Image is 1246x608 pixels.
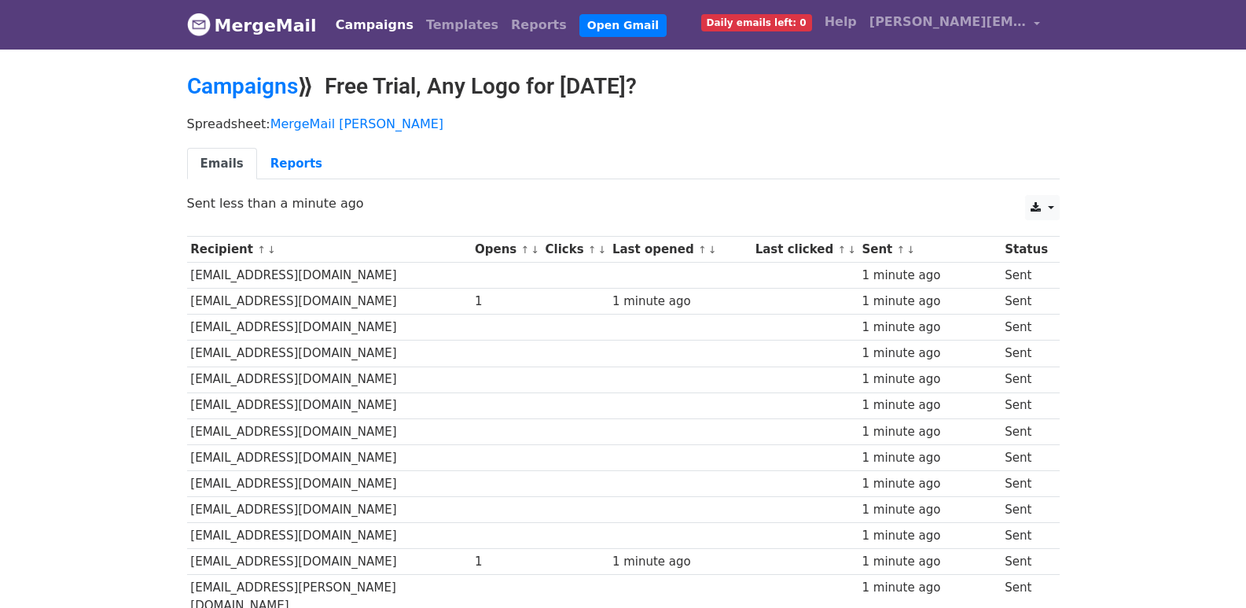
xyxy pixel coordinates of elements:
td: [EMAIL_ADDRESS][DOMAIN_NAME] [187,418,472,444]
td: Sent [1001,444,1051,470]
a: ↑ [837,244,846,256]
a: ↑ [897,244,906,256]
div: 1 minute ago [612,553,748,571]
a: ↓ [847,244,856,256]
td: Sent [1001,263,1051,289]
div: 1 minute ago [862,396,997,415]
td: Sent [1001,315,1051,341]
td: Sent [1001,497,1051,523]
td: [EMAIL_ADDRESS][DOMAIN_NAME] [187,263,472,289]
a: ↓ [906,244,915,256]
a: ↓ [531,244,539,256]
td: Sent [1001,341,1051,367]
td: Sent [1001,523,1051,549]
a: ↓ [708,244,717,256]
td: [EMAIL_ADDRESS][DOMAIN_NAME] [187,444,472,470]
div: 1 minute ago [862,553,997,571]
div: 1 minute ago [862,370,997,389]
a: Templates [420,9,505,41]
div: 1 minute ago [862,345,997,363]
a: ↓ [598,244,607,256]
td: [EMAIL_ADDRESS][DOMAIN_NAME] [187,289,472,315]
div: 1 minute ago [862,423,997,441]
th: Recipient [187,237,472,263]
th: Clicks [542,237,608,263]
div: 1 minute ago [862,475,997,493]
a: Reports [505,9,573,41]
div: 1 minute ago [862,319,997,337]
div: 1 [475,293,538,311]
td: Sent [1001,470,1051,496]
a: ↑ [588,244,597,256]
td: [EMAIL_ADDRESS][DOMAIN_NAME] [187,523,472,549]
td: Sent [1001,367,1051,392]
th: Opens [471,237,542,263]
a: ↑ [698,244,707,256]
a: Daily emails left: 0 [695,6,818,38]
td: Sent [1001,392,1051,418]
img: MergeMail logo [187,13,211,36]
div: 1 minute ago [862,527,997,545]
th: Status [1001,237,1051,263]
th: Last opened [608,237,752,263]
td: Sent [1001,289,1051,315]
div: 1 minute ago [862,579,997,597]
div: 1 minute ago [862,267,997,285]
td: [EMAIL_ADDRESS][DOMAIN_NAME] [187,549,472,575]
div: 1 minute ago [612,293,748,311]
p: Sent less than a minute ago [187,195,1060,212]
th: Sent [858,237,1002,263]
td: [EMAIL_ADDRESS][DOMAIN_NAME] [187,497,472,523]
div: 1 [475,553,538,571]
p: Spreadsheet: [187,116,1060,132]
a: [PERSON_NAME][EMAIL_ADDRESS][DOMAIN_NAME] [863,6,1047,43]
td: [EMAIL_ADDRESS][DOMAIN_NAME] [187,470,472,496]
div: 1 minute ago [862,293,997,311]
a: Campaigns [329,9,420,41]
th: Last clicked [752,237,858,263]
a: Campaigns [187,73,298,99]
a: Open Gmail [579,14,667,37]
span: Daily emails left: 0 [701,14,812,31]
a: Reports [257,148,336,180]
div: 1 minute ago [862,501,997,519]
a: Help [818,6,863,38]
td: Sent [1001,418,1051,444]
td: Sent [1001,549,1051,575]
td: [EMAIL_ADDRESS][DOMAIN_NAME] [187,367,472,392]
a: ↓ [267,244,276,256]
td: [EMAIL_ADDRESS][DOMAIN_NAME] [187,315,472,341]
td: [EMAIL_ADDRESS][DOMAIN_NAME] [187,341,472,367]
div: 1 minute ago [862,449,997,467]
a: Emails [187,148,257,180]
h2: ⟫ Free Trial, Any Logo for [DATE]? [187,73,1060,100]
a: ↑ [520,244,529,256]
a: MergeMail [187,9,317,42]
a: MergeMail [PERSON_NAME] [270,116,443,131]
td: [EMAIL_ADDRESS][DOMAIN_NAME] [187,392,472,418]
a: ↑ [257,244,266,256]
span: [PERSON_NAME][EMAIL_ADDRESS][DOMAIN_NAME] [869,13,1027,31]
